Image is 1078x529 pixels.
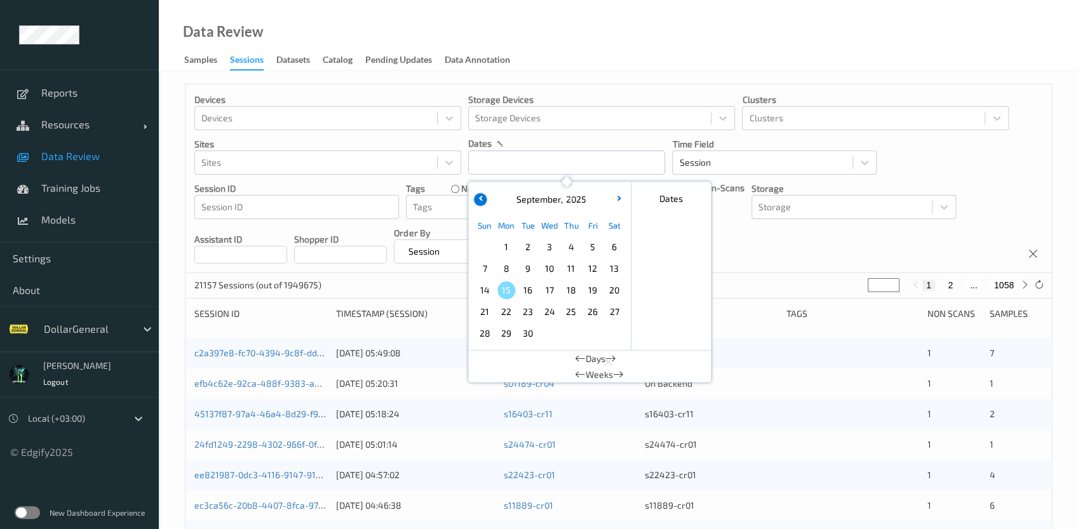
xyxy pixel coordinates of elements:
[603,323,625,344] div: Choose Saturday October 04 of 2025
[230,51,276,70] a: Sessions
[562,303,580,321] span: 25
[495,215,517,236] div: Mon
[183,25,263,38] div: Data Review
[742,93,1009,106] p: Clusters
[990,279,1018,291] button: 1058
[605,260,623,278] span: 13
[584,238,602,256] span: 5
[927,408,931,419] span: 1
[990,408,995,419] span: 2
[584,281,602,299] span: 19
[605,238,623,256] span: 6
[645,408,778,420] div: s16403-cr11
[406,182,425,195] p: Tags
[645,438,778,451] div: s24474-cr01
[539,301,560,323] div: Choose Wednesday September 24 of 2025
[519,325,537,342] span: 30
[990,439,994,450] span: 1
[468,93,735,106] p: Storage Devices
[468,137,492,150] p: dates
[476,303,494,321] span: 21
[497,281,515,299] span: 15
[194,279,321,291] p: 21157 Sessions (out of 1949675)
[645,377,778,390] div: On Backend
[476,325,494,342] span: 28
[582,215,603,236] div: Fri
[582,236,603,258] div: Choose Friday September 05 of 2025
[495,279,517,301] div: Choose Monday September 15 of 2025
[504,469,555,480] a: s22423-cr01
[504,439,556,450] a: s24474-cr01
[323,53,353,69] div: Catalog
[474,258,495,279] div: Choose Sunday September 07 of 2025
[323,51,365,69] a: Catalog
[539,258,560,279] div: Choose Wednesday September 10 of 2025
[922,279,935,291] button: 1
[294,233,387,246] p: Shopper ID
[365,53,432,69] div: Pending Updates
[990,469,995,480] span: 4
[560,301,582,323] div: Choose Thursday September 25 of 2025
[194,408,368,419] a: 45137f87-97a4-46a4-8d29-f9bebc2653c9
[194,93,461,106] p: Devices
[603,258,625,279] div: Choose Saturday September 13 of 2025
[563,194,586,204] span: 2025
[927,347,931,358] span: 1
[539,236,560,258] div: Choose Wednesday September 03 of 2025
[394,227,502,239] p: Order By
[495,236,517,258] div: Choose Monday September 01 of 2025
[336,347,495,359] div: [DATE] 05:49:08
[519,303,537,321] span: 23
[497,238,515,256] span: 1
[365,51,445,69] a: Pending Updates
[562,260,580,278] span: 11
[584,260,602,278] span: 12
[541,303,558,321] span: 24
[517,279,539,301] div: Choose Tuesday September 16 of 2025
[517,301,539,323] div: Choose Tuesday September 23 of 2025
[519,260,537,278] span: 9
[990,347,994,358] span: 7
[403,245,443,258] p: Session
[560,323,582,344] div: Choose Thursday October 02 of 2025
[927,439,931,450] span: 1
[786,307,919,320] div: Tags
[194,347,364,358] a: c2a397e8-fc70-4394-9c8f-ddf828e139ef
[990,378,994,389] span: 1
[966,279,981,291] button: ...
[927,500,931,511] span: 1
[517,258,539,279] div: Choose Tuesday September 09 of 2025
[645,469,778,481] div: s22423-cr01
[513,194,561,204] span: September
[586,368,613,381] span: Weeks
[336,408,495,420] div: [DATE] 05:18:24
[504,500,553,511] a: s11889-cr01
[194,469,367,480] a: ee821987-0dc3-4116-9147-9118bd5c3048
[194,307,327,320] div: Session ID
[474,215,495,236] div: Sun
[562,238,580,256] span: 4
[631,187,711,211] div: Dates
[605,281,623,299] span: 20
[944,279,957,291] button: 2
[586,352,605,365] span: Days
[603,279,625,301] div: Choose Saturday September 20 of 2025
[445,53,510,69] div: Data Annotation
[336,307,495,320] div: Timestamp (Session)
[497,303,515,321] span: 22
[495,323,517,344] div: Choose Monday September 29 of 2025
[336,499,495,512] div: [DATE] 04:46:38
[645,347,778,359] div: s16403-cr01
[336,469,495,481] div: [DATE] 04:57:02
[519,281,537,299] span: 16
[560,215,582,236] div: Thu
[751,182,956,195] p: Storage
[927,307,980,320] div: Non Scans
[584,303,602,321] span: 26
[474,236,495,258] div: Choose Sunday August 31 of 2025
[336,377,495,390] div: [DATE] 05:20:31
[539,215,560,236] div: Wed
[194,378,366,389] a: efb4c62e-92ca-488f-9383-aec31dcbe5bf
[476,260,494,278] span: 7
[474,301,495,323] div: Choose Sunday September 21 of 2025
